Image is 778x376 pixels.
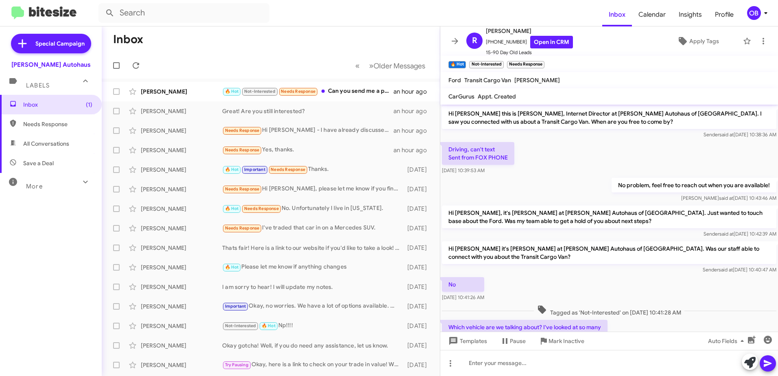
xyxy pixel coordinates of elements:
a: Open in CRM [530,36,573,48]
div: [DATE] [404,205,433,213]
span: R [472,34,477,47]
small: 🔥 Hot [448,61,466,68]
div: [PERSON_NAME] [141,107,222,115]
div: [PERSON_NAME] [141,205,222,213]
span: Sender [DATE] 10:42:39 AM [704,231,776,237]
span: Ford [448,77,461,84]
span: Sender [DATE] 10:40:47 AM [703,267,776,273]
div: Okay, here is a link to check on your trade in value! We are typically pretty close to what they ... [222,360,404,369]
span: « [355,61,360,71]
span: 🔥 Hot [262,323,275,328]
span: Tagged as 'Not-Interested' on [DATE] 10:41:28 AM [534,305,684,317]
span: Special Campaign [35,39,85,48]
span: Needs Response [225,147,260,153]
span: Needs Response [271,167,305,172]
p: No [442,277,484,292]
span: Needs Response [244,206,279,211]
button: Pause [494,334,532,348]
div: [DATE] [404,302,433,310]
a: Insights [672,3,708,26]
span: All Conversations [23,140,69,148]
p: Hi [PERSON_NAME] it's [PERSON_NAME] at [PERSON_NAME] Autohaus of [GEOGRAPHIC_DATA]. Was our staff... [442,241,776,264]
a: Special Campaign [11,34,91,53]
button: Apply Tags [656,34,739,48]
p: Hi [PERSON_NAME], it's [PERSON_NAME] at [PERSON_NAME] Autohaus of [GEOGRAPHIC_DATA]. Just wanted ... [442,205,776,228]
span: Templates [447,334,487,348]
div: [PERSON_NAME] [141,87,222,96]
span: CarGurus [448,93,474,100]
div: [DATE] [404,341,433,350]
div: [DATE] [404,361,433,369]
span: » [369,61,374,71]
div: Thanks. [222,165,404,174]
button: Next [364,57,430,74]
div: [DATE] [404,263,433,271]
p: Driving, can't text Sent from FOX PHONE [442,142,514,165]
button: Templates [440,334,494,348]
button: Previous [350,57,365,74]
span: Needs Response [225,186,260,192]
span: Try Pausing [225,362,249,367]
a: Calendar [632,3,672,26]
div: [PERSON_NAME] Autohaus [11,61,91,69]
span: Inbox [23,101,92,109]
div: Okay, no worries. We have a lot of options available. We can reconnect later on! [222,302,404,311]
span: 15-90 Day Old Leads [486,48,573,57]
input: Search [98,3,269,23]
span: Transit Cargo Van [464,77,511,84]
p: Which vehicle are we talking about? I've looked at so many [442,320,608,334]
span: Not-Interested [244,89,275,94]
div: [PERSON_NAME] [141,127,222,135]
div: [PERSON_NAME] [141,361,222,369]
div: Okay gotcha! Well, if you do need any assistance, let us know. [222,341,404,350]
div: an hour ago [393,107,433,115]
span: Auto Fields [708,334,747,348]
span: said at [719,195,733,201]
div: [DATE] [404,322,433,330]
span: Save a Deal [23,159,54,167]
div: Yes, thanks. [222,145,393,155]
div: an hour ago [393,87,433,96]
div: [PERSON_NAME] [141,322,222,330]
span: (1) [86,101,92,109]
div: an hour ago [393,127,433,135]
span: 🔥 Hot [225,206,239,211]
span: Labels [26,82,50,89]
div: Great! Are you still interested? [222,107,393,115]
div: Hi [PERSON_NAME], please let me know if you find car with the following features. 2024 to 25, gle... [222,184,404,194]
div: Np!!!! [222,321,404,330]
span: Needs Response [23,120,92,128]
span: Appt. Created [478,93,516,100]
span: Needs Response [225,225,260,231]
small: Not-Interested [469,61,503,68]
span: [PERSON_NAME] [486,26,573,36]
a: Profile [708,3,740,26]
button: Auto Fields [702,334,754,348]
div: [DATE] [404,224,433,232]
span: [DATE] 10:39:53 AM [442,167,485,173]
div: [PERSON_NAME] [141,263,222,271]
div: [PERSON_NAME] [141,185,222,193]
span: said at [719,231,734,237]
div: [PERSON_NAME] [141,283,222,291]
div: I am sorry to hear! I will update my notes. [222,283,404,291]
div: [DATE] [404,283,433,291]
button: Mark Inactive [532,334,591,348]
span: 🔥 Hot [225,265,239,270]
span: said at [719,267,733,273]
span: said at [719,131,734,138]
a: Inbox [602,3,632,26]
div: [PERSON_NAME] [141,224,222,232]
div: [DATE] [404,244,433,252]
span: Important [244,167,265,172]
div: Hi [PERSON_NAME] - I have already discussed options with a sales associate and have decided to st... [222,126,393,135]
span: [PERSON_NAME] [514,77,560,84]
div: [DATE] [404,166,433,174]
div: Thats fair! Here is a link to our website if you'd like to take a look! [URL][DOMAIN_NAME] [222,244,404,252]
small: Needs Response [507,61,544,68]
div: Please let me know if anything changes [222,262,404,272]
span: Needs Response [281,89,315,94]
span: Not-Interested [225,323,256,328]
span: [PERSON_NAME] [DATE] 10:43:46 AM [681,195,776,201]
